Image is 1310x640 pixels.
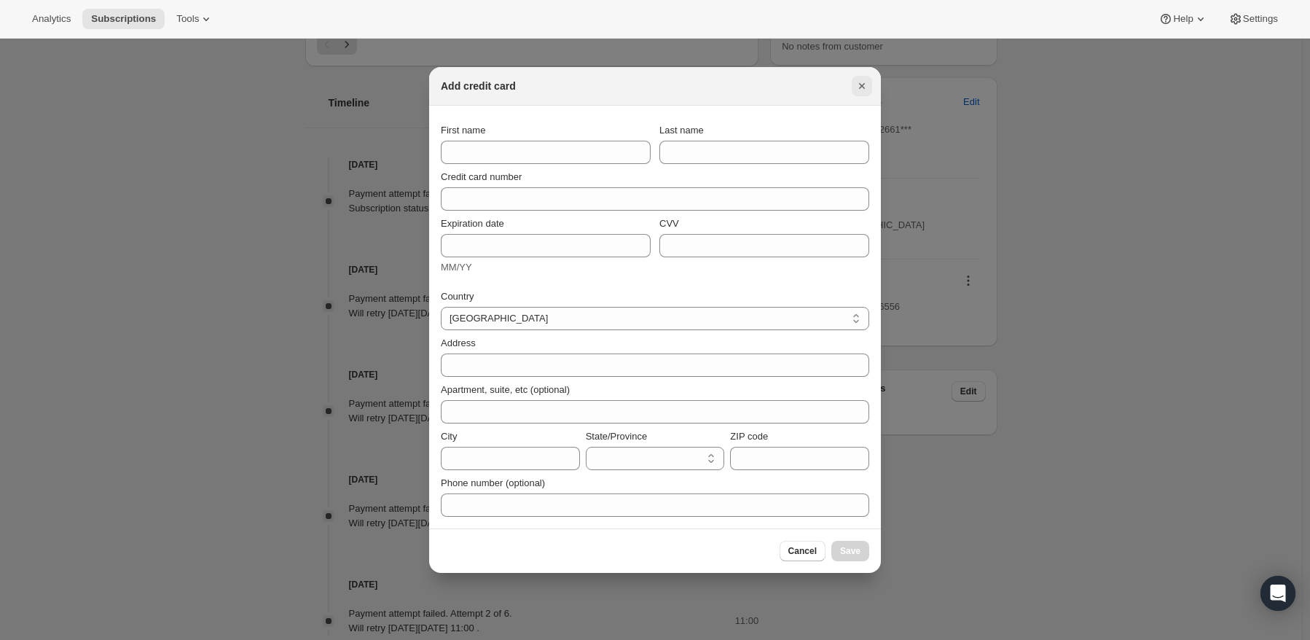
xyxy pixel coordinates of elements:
span: ZIP code [730,431,768,442]
span: Settings [1243,13,1278,25]
span: Subscriptions [91,13,156,25]
span: Country [441,291,474,302]
span: Apartment, suite, etc (optional) [441,384,570,395]
h2: Add credit card [441,79,516,93]
span: Cancel [788,545,817,557]
span: Analytics [32,13,71,25]
span: Phone number (optional) [441,477,545,488]
span: First name [441,125,485,136]
button: Settings [1220,9,1287,29]
button: Analytics [23,9,79,29]
span: Tools [176,13,199,25]
span: Last name [659,125,704,136]
span: MM/YY [441,262,472,273]
span: State/Province [586,431,648,442]
button: Subscriptions [82,9,165,29]
button: Close [852,76,872,96]
button: Help [1150,9,1216,29]
span: Credit card number [441,171,522,182]
div: Open Intercom Messenger [1260,576,1295,611]
button: Cancel [780,541,825,561]
span: Address [441,337,476,348]
span: Expiration date [441,218,504,229]
span: CVV [659,218,679,229]
button: Tools [168,9,222,29]
span: Help [1173,13,1193,25]
span: City [441,431,457,442]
